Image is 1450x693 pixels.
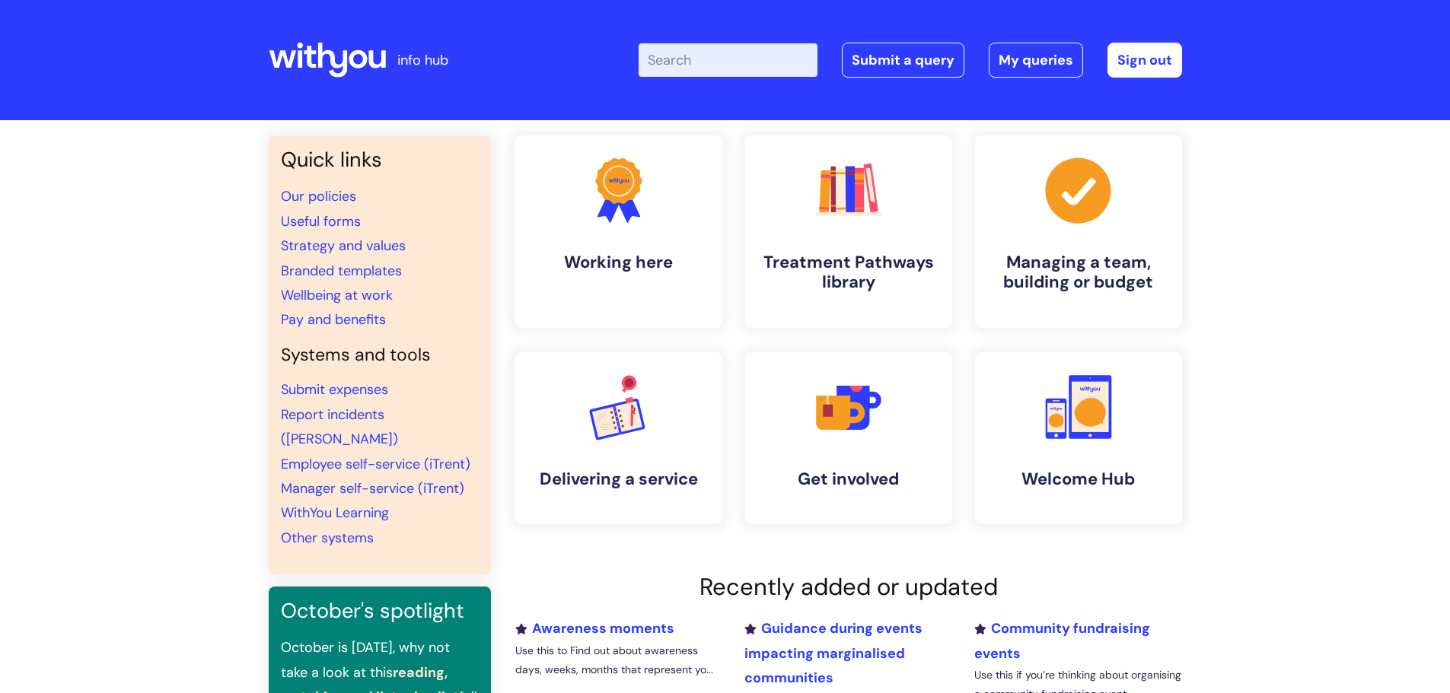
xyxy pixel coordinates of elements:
[281,262,402,280] a: Branded templates
[639,43,817,77] input: Search
[974,619,1150,662] a: Community fundraising events
[281,479,464,497] a: Manager self-service (iTrent)
[515,641,722,679] p: Use this to Find out about awareness days, weeks, months that represent yo...
[744,619,923,687] a: Guidance during events impacting marginalised communities
[989,43,1083,78] a: My queries
[975,352,1182,524] a: Welcome Hub
[281,286,393,304] a: Wellbeing at work
[515,573,1182,601] h2: Recently added or updated
[527,253,710,272] h4: Working here
[745,352,952,524] a: Get involved
[281,148,479,172] h3: Quick links
[281,529,374,547] a: Other systems
[757,253,940,293] h4: Treatment Pathways library
[281,187,356,205] a: Our policies
[281,405,398,448] a: Report incidents ([PERSON_NAME])
[281,212,361,230] a: Useful forms
[639,43,1182,78] div: | -
[281,504,389,522] a: WithYou Learning
[515,352,722,524] a: Delivering a service
[281,345,479,366] h4: Systems and tools
[281,237,406,255] a: Strategy and values
[842,43,964,78] a: Submit a query
[527,469,710,489] h4: Delivering a service
[281,455,470,473] a: Employee self-service (iTrent)
[515,135,722,328] a: Working here
[987,469,1170,489] h4: Welcome Hub
[281,310,386,329] a: Pay and benefits
[987,253,1170,293] h4: Managing a team, building or budget
[397,48,448,72] p: info hub
[515,619,674,637] a: Awareness moments
[281,380,388,399] a: Submit expenses
[975,135,1182,328] a: Managing a team, building or budget
[757,469,940,489] h4: Get involved
[1107,43,1182,78] a: Sign out
[281,599,479,623] h3: October's spotlight
[745,135,952,328] a: Treatment Pathways library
